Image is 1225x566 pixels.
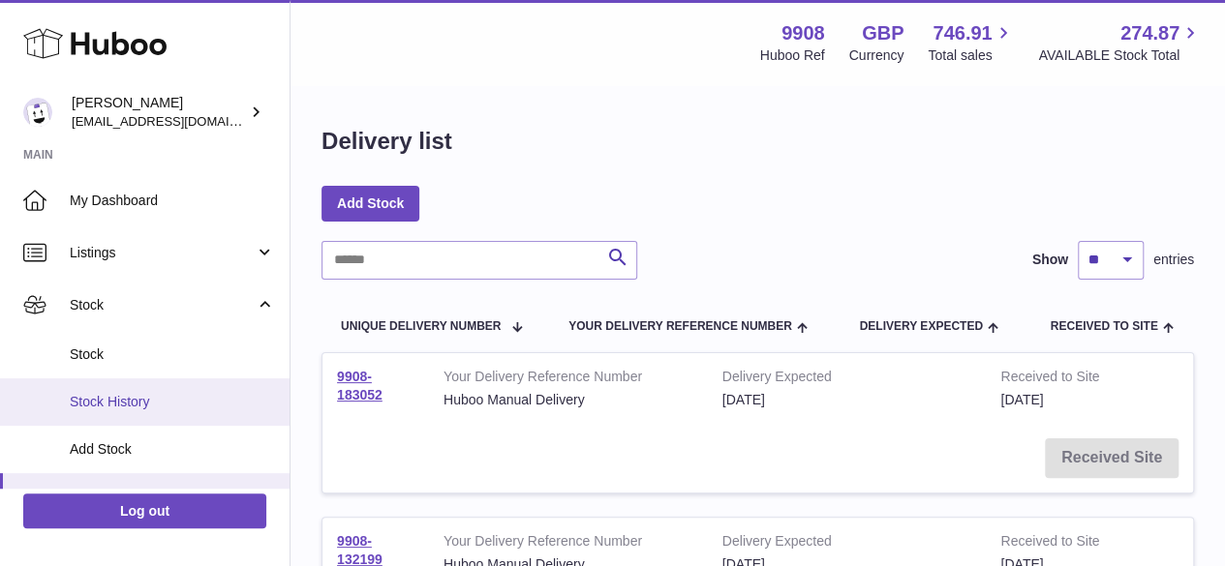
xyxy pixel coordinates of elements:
[322,126,452,157] h1: Delivery list
[1032,251,1068,269] label: Show
[928,20,1014,65] a: 746.91 Total sales
[23,98,52,127] img: internalAdmin-9908@internal.huboo.com
[760,46,825,65] div: Huboo Ref
[722,391,972,409] div: [DATE]
[72,94,246,131] div: [PERSON_NAME]
[70,393,275,411] span: Stock History
[568,320,792,333] span: Your Delivery Reference Number
[928,46,1014,65] span: Total sales
[1000,368,1128,391] strong: Received to Site
[444,391,693,409] div: Huboo Manual Delivery
[70,488,275,506] span: Delivery History
[444,368,693,391] strong: Your Delivery Reference Number
[23,493,266,528] a: Log out
[781,20,825,46] strong: 9908
[70,345,275,364] span: Stock
[322,186,419,221] a: Add Stock
[933,20,992,46] span: 746.91
[72,113,285,129] span: [EMAIL_ADDRESS][DOMAIN_NAME]
[1153,251,1194,269] span: entries
[337,369,383,402] a: 9908-183052
[1000,532,1128,555] strong: Received to Site
[70,440,275,459] span: Add Stock
[70,192,275,210] span: My Dashboard
[70,296,255,314] span: Stock
[722,532,972,555] strong: Delivery Expected
[341,320,501,333] span: Unique Delivery Number
[1038,46,1202,65] span: AVAILABLE Stock Total
[1120,20,1179,46] span: 274.87
[722,368,972,391] strong: Delivery Expected
[70,244,255,262] span: Listings
[862,20,903,46] strong: GBP
[1051,320,1158,333] span: Received to Site
[859,320,982,333] span: Delivery Expected
[849,46,904,65] div: Currency
[444,532,693,555] strong: Your Delivery Reference Number
[1000,392,1043,407] span: [DATE]
[1038,20,1202,65] a: 274.87 AVAILABLE Stock Total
